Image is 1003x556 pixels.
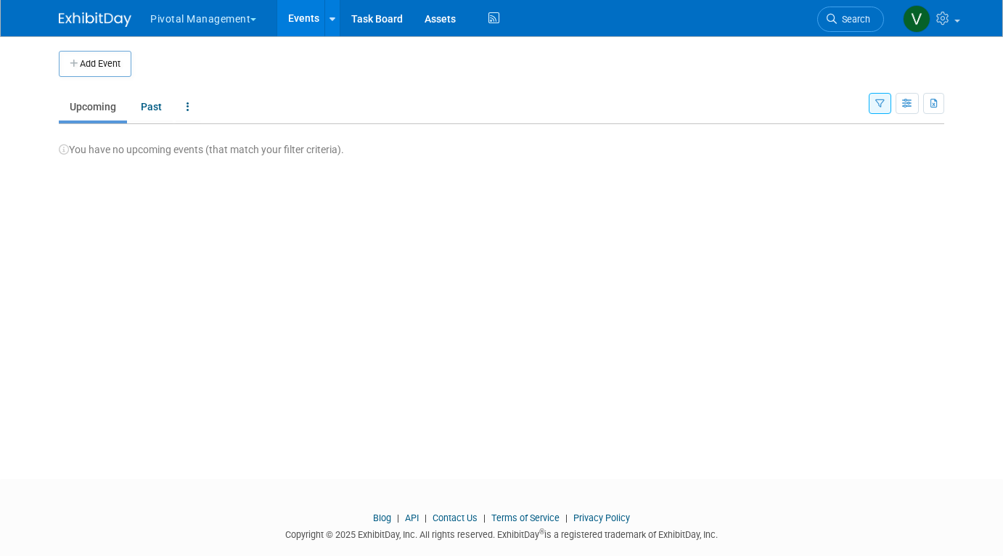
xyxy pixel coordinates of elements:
sup: ® [539,528,544,536]
span: | [421,512,430,523]
a: Privacy Policy [573,512,630,523]
span: Search [837,14,870,25]
a: Contact Us [433,512,478,523]
a: Past [130,93,173,120]
a: Blog [373,512,391,523]
span: You have no upcoming events (that match your filter criteria). [59,144,344,155]
button: Add Event [59,51,131,77]
span: | [562,512,571,523]
img: Valerie Weld [903,5,930,33]
a: API [405,512,419,523]
a: Search [817,7,884,32]
span: | [393,512,403,523]
img: ExhibitDay [59,12,131,27]
a: Terms of Service [491,512,560,523]
span: | [480,512,489,523]
a: Upcoming [59,93,127,120]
